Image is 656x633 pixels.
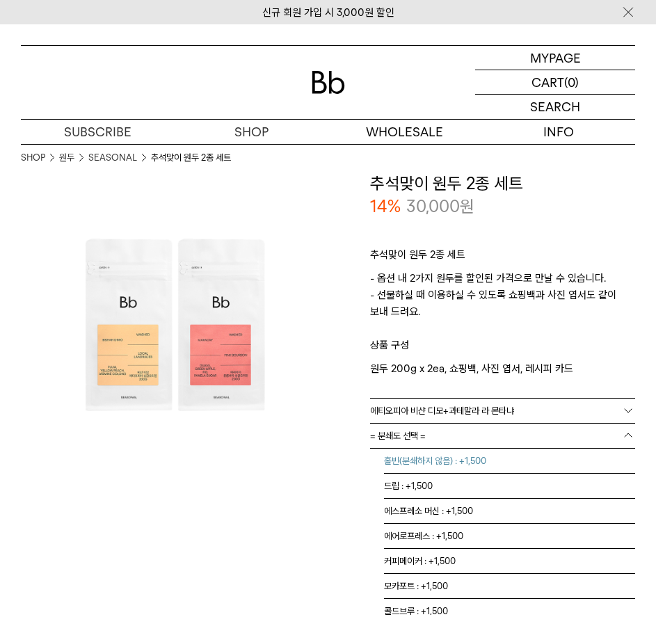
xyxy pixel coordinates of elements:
[59,151,74,165] a: 원두
[21,172,328,479] img: 추석맞이 원두 2종 세트
[384,599,636,624] li: 콜드브루 : +1,500
[475,46,635,70] a: MYPAGE
[370,337,636,360] p: 상품 구성
[312,71,345,94] img: 로고
[151,151,231,165] li: 추석맞이 원두 2종 세트
[370,172,636,195] h3: 추석맞이 원두 2종 세트
[21,151,45,165] a: SHOP
[460,196,474,216] span: 원
[370,246,636,270] p: 추석맞이 원두 2종 세트
[531,70,564,94] p: CART
[530,95,580,119] p: SEARCH
[370,424,426,448] span: = 분쇄도 선택 =
[21,120,175,144] a: SUBSCRIBE
[175,120,328,144] a: SHOP
[384,449,636,474] li: 홀빈(분쇄하지 않음) : +1,500
[370,195,401,218] p: 14%
[384,574,636,599] li: 모카포트 : +1,500
[370,399,514,423] span: 에티오피아 비샨 디모+과테말라 라 몬타냐
[370,360,636,377] p: 원두 200g x 2ea, 쇼핑백, 사진 엽서, 레시피 카드
[384,499,636,524] li: 에스프레소 머신 : +1,500
[475,70,635,95] a: CART (0)
[384,524,636,549] li: 에어로프레스 : +1,500
[262,6,394,19] a: 신규 회원 가입 시 3,000원 할인
[564,70,579,94] p: (0)
[481,120,635,144] p: INFO
[530,46,581,70] p: MYPAGE
[370,270,636,337] p: - 옵션 내 2가지 원두를 할인된 가격으로 만날 수 있습니다. - 선물하실 때 이용하실 수 있도록 쇼핑백과 사진 엽서도 같이 보내 드려요.
[384,549,636,574] li: 커피메이커 : +1,500
[384,474,636,499] li: 드립 : +1,500
[88,151,137,165] a: SEASONAL
[406,195,474,218] p: 30,000
[328,120,482,144] p: WHOLESALE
